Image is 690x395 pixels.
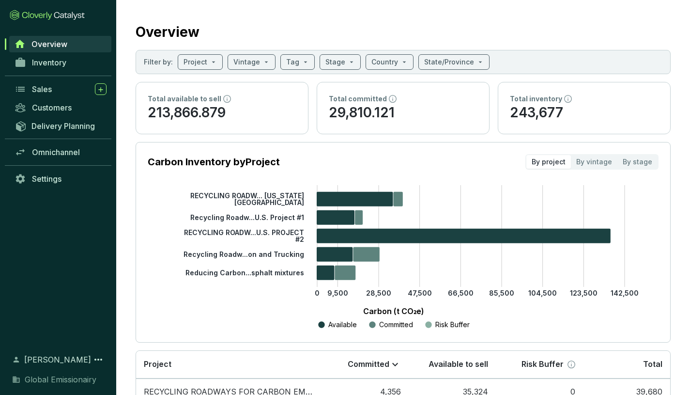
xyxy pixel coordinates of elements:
[190,191,304,200] tspan: RECYCLING ROADW... [US_STATE]
[583,351,670,379] th: Total
[510,104,659,122] p: 243,677
[435,320,470,330] p: Risk Buffer
[329,104,477,122] p: 29,810.121
[366,289,391,297] tspan: 28,500
[162,305,625,317] p: Carbon (t CO₂e)
[10,171,111,187] a: Settings
[144,57,173,67] p: Filter by:
[10,118,111,134] a: Delivery Planning
[448,289,474,297] tspan: 66,500
[24,354,91,365] span: [PERSON_NAME]
[9,36,111,52] a: Overview
[526,155,571,169] div: By project
[10,144,111,160] a: Omnichannel
[234,198,304,206] tspan: [GEOGRAPHIC_DATA]
[489,289,514,297] tspan: 85,500
[329,94,387,104] p: Total committed
[10,81,111,97] a: Sales
[528,289,557,297] tspan: 104,500
[136,351,322,379] th: Project
[409,351,496,379] th: Available to sell
[185,269,304,277] tspan: Reducing Carbon...sphalt mixtures
[31,121,95,131] span: Delivery Planning
[617,155,658,169] div: By stage
[327,289,348,297] tspan: 9,500
[25,374,96,385] span: Global Emissionairy
[10,99,111,116] a: Customers
[570,289,598,297] tspan: 123,500
[136,22,199,42] h2: Overview
[190,213,304,221] tspan: Recycling Roadw...U.S. Project #1
[571,155,617,169] div: By vintage
[148,94,221,104] p: Total available to sell
[315,289,320,297] tspan: 0
[184,250,304,258] tspan: Recycling Roadw...on and Trucking
[184,228,304,237] tspan: RECYCLING ROADW...U.S. PROJECT
[295,235,304,243] tspan: #2
[521,359,564,370] p: Risk Buffer
[148,104,296,122] p: 213,866.879
[32,103,72,112] span: Customers
[328,320,357,330] p: Available
[408,289,432,297] tspan: 47,500
[510,94,562,104] p: Total inventory
[348,359,389,370] p: Committed
[10,54,111,71] a: Inventory
[148,155,280,169] p: Carbon Inventory by Project
[32,174,61,184] span: Settings
[525,154,659,170] div: segmented control
[32,58,66,67] span: Inventory
[32,84,52,94] span: Sales
[32,147,80,157] span: Omnichannel
[611,289,639,297] tspan: 142,500
[379,320,413,330] p: Committed
[31,39,67,49] span: Overview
